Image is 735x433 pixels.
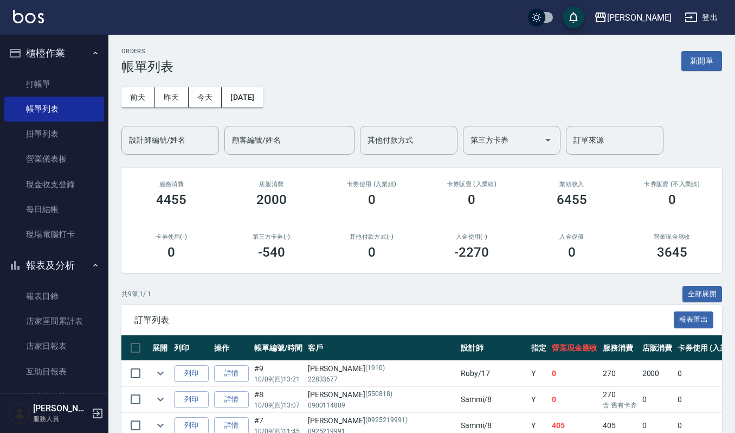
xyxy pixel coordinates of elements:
h3: 2000 [256,192,287,207]
a: 報表目錄 [4,284,104,309]
a: 帳單列表 [4,97,104,122]
p: 22833677 [308,374,455,384]
h3: 0 [368,245,376,260]
h3: 3645 [657,245,687,260]
td: Y [528,387,549,412]
div: [PERSON_NAME] [308,389,455,400]
h2: 店販消費 [235,181,309,188]
td: Y [528,361,549,386]
h2: ORDERS [121,48,173,55]
p: (0925219991) [365,415,408,426]
th: 設計師 [458,335,528,361]
p: 共 9 筆, 1 / 1 [121,289,151,299]
th: 列印 [171,335,211,361]
button: 列印 [174,391,209,408]
div: [PERSON_NAME] [308,363,455,374]
button: Open [539,131,557,149]
a: 店家區間累計表 [4,309,104,334]
th: 服務消費 [600,335,640,361]
p: 服務人員 [33,414,88,424]
h2: 卡券販賣 (入業績) [435,181,509,188]
a: 現金收支登錄 [4,172,104,197]
h3: 0 [468,192,475,207]
a: 報表匯出 [674,314,714,324]
td: 0 [549,361,600,386]
h2: 其他付款方式(-) [334,233,409,240]
button: 報表匯出 [674,311,714,328]
a: 詳情 [214,365,249,382]
h2: 卡券使用(-) [134,233,209,240]
span: 訂單列表 [134,315,674,326]
h2: 入金使用(-) [435,233,509,240]
td: 270 [600,361,640,386]
button: 登出 [680,8,722,28]
button: 列印 [174,365,209,382]
a: 營業儀表板 [4,147,104,171]
h2: 營業現金應收 [635,233,709,240]
td: #8 [252,387,305,412]
th: 指定 [528,335,549,361]
th: 展開 [150,335,171,361]
h3: 4455 [156,192,186,207]
a: 詳情 [214,391,249,408]
h3: 0 [368,192,376,207]
h3: 6455 [557,192,587,207]
h3: 帳單列表 [121,59,173,74]
div: [PERSON_NAME] [607,11,672,24]
a: 每日結帳 [4,197,104,222]
button: save [563,7,584,28]
p: 0900114809 [308,400,455,410]
h3: 0 [668,192,676,207]
a: 店家日報表 [4,334,104,359]
h5: [PERSON_NAME] [33,403,88,414]
button: [PERSON_NAME] [590,7,676,29]
p: 10/09 (四) 13:07 [254,400,302,410]
a: 現場電腦打卡 [4,222,104,247]
h3: 0 [167,245,175,260]
p: (550818) [365,389,392,400]
a: 新開單 [681,55,722,66]
th: 帳單編號/時間 [252,335,305,361]
a: 互助排行榜 [4,384,104,409]
p: 含 舊有卡券 [603,400,637,410]
h2: 業績收入 [535,181,609,188]
button: expand row [152,391,169,407]
td: 2000 [640,361,675,386]
h2: 第三方卡券(-) [235,233,309,240]
img: Person [9,403,30,424]
button: 昨天 [155,87,189,107]
th: 客戶 [305,335,458,361]
button: 今天 [189,87,222,107]
button: 全部展開 [682,286,723,303]
h2: 入金儲值 [535,233,609,240]
div: [PERSON_NAME] [308,415,455,426]
a: 互助日報表 [4,359,104,384]
button: 前天 [121,87,155,107]
td: Ruby /17 [458,361,528,386]
td: 0 [640,387,675,412]
h3: 0 [568,245,576,260]
h3: -540 [258,245,285,260]
h2: 卡券使用 (入業績) [334,181,409,188]
td: Sammi /8 [458,387,528,412]
h3: -2270 [454,245,489,260]
a: 掛單列表 [4,122,104,147]
p: 10/09 (四) 13:21 [254,374,302,384]
td: #9 [252,361,305,386]
img: Logo [13,10,44,23]
button: 櫃檯作業 [4,39,104,67]
button: [DATE] [222,87,263,107]
button: expand row [152,365,169,381]
th: 操作 [211,335,252,361]
a: 打帳單 [4,72,104,97]
p: (1910) [365,363,385,374]
button: 報表及分析 [4,251,104,279]
th: 營業現金應收 [549,335,600,361]
th: 店販消費 [640,335,675,361]
h3: 服務消費 [134,181,209,188]
td: 270 [600,387,640,412]
h2: 卡券販賣 (不入業績) [635,181,709,188]
td: 0 [549,387,600,412]
button: 新開單 [681,51,722,71]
